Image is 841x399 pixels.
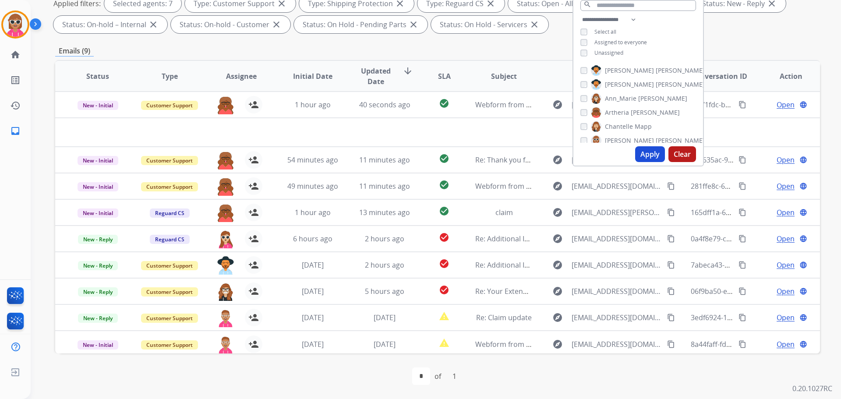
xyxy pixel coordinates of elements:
[667,314,675,321] mat-icon: content_copy
[667,340,675,348] mat-icon: content_copy
[656,80,705,89] span: [PERSON_NAME]
[217,230,234,248] img: agent-avatar
[226,71,257,81] span: Assignee
[475,234,562,244] span: Re: Additional Information
[162,71,178,81] span: Type
[439,206,449,216] mat-icon: check_circle
[408,19,419,30] mat-icon: close
[439,232,449,243] mat-icon: check_circle
[3,12,28,37] img: avatar
[141,340,198,350] span: Customer Support
[739,340,746,348] mat-icon: content_copy
[691,339,817,349] span: 8a44faff-fd2a-4a33-927d-f3d8b2dfcdc0
[141,101,198,110] span: Customer Support
[148,19,159,30] mat-icon: close
[359,181,410,191] span: 11 minutes ago
[78,101,118,110] span: New - Initial
[572,207,662,218] span: [EMAIL_ADDRESS][PERSON_NAME][DOMAIN_NAME]
[439,153,449,164] mat-icon: check_circle
[667,182,675,190] mat-icon: content_copy
[739,208,746,216] mat-icon: content_copy
[359,155,410,165] span: 11 minutes ago
[529,19,540,30] mat-icon: close
[572,155,662,165] span: [EMAIL_ADDRESS][DOMAIN_NAME]
[572,312,662,323] span: [EMAIL_ADDRESS][DOMAIN_NAME]
[78,235,118,244] span: New - Reply
[302,286,324,296] span: [DATE]
[691,71,747,81] span: Conversation ID
[287,181,338,191] span: 49 minutes ago
[799,261,807,269] mat-icon: language
[572,181,662,191] span: [EMAIL_ADDRESS][DOMAIN_NAME]
[552,99,563,110] mat-icon: explore
[302,313,324,322] span: [DATE]
[439,285,449,295] mat-icon: check_circle
[438,71,451,81] span: SLA
[295,208,331,217] span: 1 hour ago
[799,156,807,164] mat-icon: language
[777,286,795,297] span: Open
[739,235,746,243] mat-icon: content_copy
[475,260,562,270] span: Re: Additional Information
[552,260,563,270] mat-icon: explore
[293,71,332,81] span: Initial Date
[294,16,428,33] div: Status: On Hold - Pending Parts
[691,234,822,244] span: 0a4f8e79-c9cc-4169-a927-055a58cc4d88
[86,71,109,81] span: Status
[491,71,517,81] span: Subject
[552,207,563,218] mat-icon: explore
[739,287,746,295] mat-icon: content_copy
[656,136,705,145] span: [PERSON_NAME]
[691,208,823,217] span: 165dff1a-6392-4663-ae37-c63d3e5e77e0
[431,16,548,33] div: Status: On Hold - Servicers
[476,313,532,322] span: Re: Claim update
[552,286,563,297] mat-icon: explore
[365,234,404,244] span: 2 hours ago
[141,287,198,297] span: Customer Support
[777,207,795,218] span: Open
[668,146,696,162] button: Clear
[295,100,331,109] span: 1 hour ago
[248,181,259,191] mat-icon: person_add
[439,98,449,109] mat-icon: check_circle
[667,208,675,216] mat-icon: content_copy
[359,208,410,217] span: 13 minutes ago
[635,122,652,131] span: Mapp
[217,96,234,114] img: agent-avatar
[667,287,675,295] mat-icon: content_copy
[799,314,807,321] mat-icon: language
[691,181,821,191] span: 281ffe8c-6bfd-429e-a59c-12aec86d9c4d
[248,312,259,323] mat-icon: person_add
[475,100,674,109] span: Webform from [EMAIL_ADDRESS][DOMAIN_NAME] on [DATE]
[141,314,198,323] span: Customer Support
[150,235,190,244] span: Reguard CS
[777,312,795,323] span: Open
[572,339,662,350] span: [EMAIL_ADDRESS][DOMAIN_NAME]
[302,260,324,270] span: [DATE]
[248,155,259,165] mat-icon: person_add
[799,235,807,243] mat-icon: language
[248,99,259,110] mat-icon: person_add
[374,339,396,349] span: [DATE]
[55,46,94,56] p: Emails (9)
[552,312,563,323] mat-icon: explore
[605,94,636,103] span: Ann_Marie
[359,100,410,109] span: 40 seconds ago
[594,28,616,35] span: Select all
[217,204,234,222] img: agent-avatar
[475,181,674,191] span: Webform from [EMAIL_ADDRESS][DOMAIN_NAME] on [DATE]
[594,49,623,56] span: Unassigned
[799,101,807,109] mat-icon: language
[475,339,674,349] span: Webform from [EMAIL_ADDRESS][DOMAIN_NAME] on [DATE]
[10,49,21,60] mat-icon: home
[777,155,795,165] span: Open
[605,136,654,145] span: [PERSON_NAME]
[605,122,633,131] span: Chantelle
[78,182,118,191] span: New - Initial
[356,66,396,87] span: Updated Date
[572,233,662,244] span: [EMAIL_ADDRESS][DOMAIN_NAME]
[552,233,563,244] mat-icon: explore
[141,261,198,270] span: Customer Support
[78,314,118,323] span: New - Reply
[439,338,449,348] mat-icon: report_problem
